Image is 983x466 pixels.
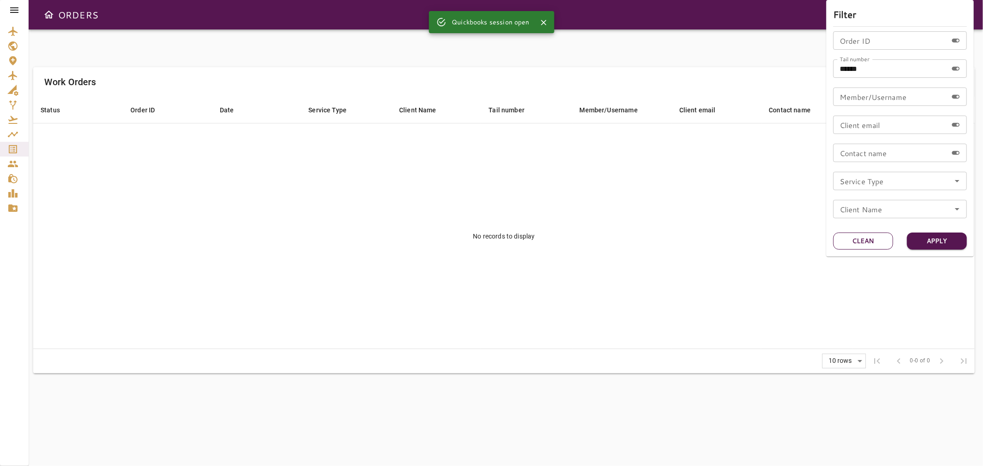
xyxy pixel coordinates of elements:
[537,16,551,29] button: Close
[907,233,967,250] button: Apply
[951,203,964,216] button: Open
[833,233,893,250] button: Clean
[840,55,870,63] label: Tail number
[951,175,964,187] button: Open
[452,14,529,30] div: Quickbooks session open
[833,7,967,22] h6: Filter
